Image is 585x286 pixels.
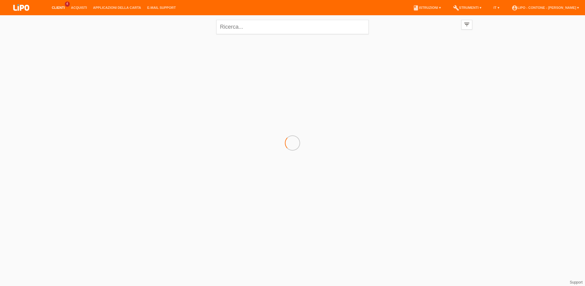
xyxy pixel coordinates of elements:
[570,280,583,284] a: Support
[144,6,179,9] a: E-mail Support
[6,13,37,17] a: LIPO pay
[491,6,502,9] a: IT ▾
[68,6,90,9] a: Acquisti
[90,6,144,9] a: Applicazioni della carta
[512,5,518,11] i: account_circle
[216,20,369,34] input: Ricerca...
[453,5,459,11] i: build
[413,5,419,11] i: book
[509,6,582,9] a: account_circleLIPO - Contone - [PERSON_NAME] ▾
[463,21,470,28] i: filter_list
[65,2,70,7] span: 4
[450,6,484,9] a: buildStrumenti ▾
[410,6,444,9] a: bookIstruzioni ▾
[49,6,68,9] a: Clienti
